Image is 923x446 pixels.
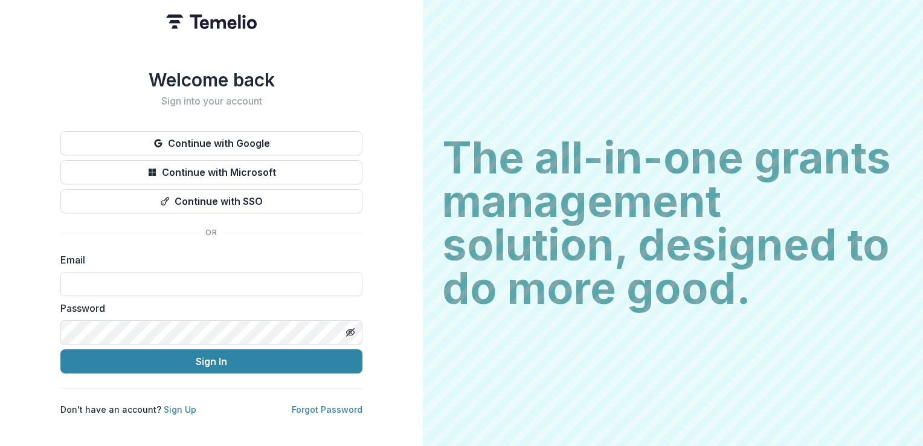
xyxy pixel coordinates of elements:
button: Continue with Microsoft [60,160,362,184]
p: Don't have an account? [60,403,196,416]
label: Password [60,301,355,315]
h1: Welcome back [60,69,362,91]
h2: Sign into your account [60,95,362,107]
button: Sign In [60,349,362,373]
button: Continue with Google [60,131,362,155]
label: Email [60,253,355,267]
a: Sign Up [164,404,196,415]
button: Toggle password visibility [341,323,360,342]
img: Temelio [166,15,257,29]
a: Forgot Password [292,404,362,415]
button: Continue with SSO [60,189,362,213]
